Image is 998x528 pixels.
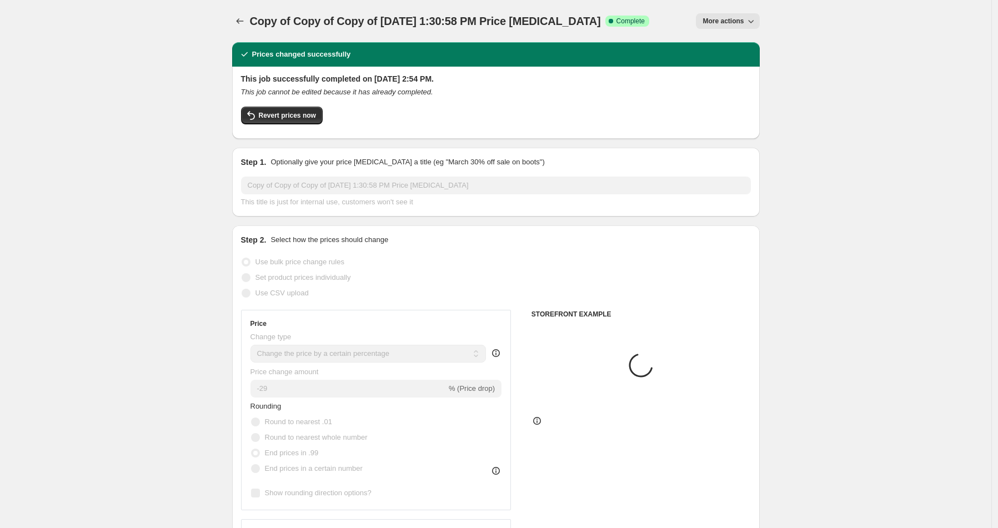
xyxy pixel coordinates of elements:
[241,88,433,96] i: This job cannot be edited because it has already completed.
[241,157,267,168] h2: Step 1.
[232,13,248,29] button: Price change jobs
[241,73,751,84] h2: This job successfully completed on [DATE] 2:54 PM.
[250,380,447,398] input: -15
[531,310,751,319] h6: STOREFRONT EXAMPLE
[265,489,372,497] span: Show rounding direction options?
[490,348,501,359] div: help
[250,319,267,328] h3: Price
[252,49,351,60] h2: Prices changed successfully
[241,107,323,124] button: Revert prices now
[265,418,332,426] span: Round to nearest .01
[270,157,544,168] p: Optionally give your price [MEDICAL_DATA] a title (eg "March 30% off sale on boots")
[696,13,759,29] button: More actions
[255,258,344,266] span: Use bulk price change rules
[250,15,601,27] span: Copy of Copy of Copy of [DATE] 1:30:58 PM Price [MEDICAL_DATA]
[265,433,368,441] span: Round to nearest whole number
[241,177,751,194] input: 30% off holiday sale
[449,384,495,393] span: % (Price drop)
[265,464,363,472] span: End prices in a certain number
[241,198,413,206] span: This title is just for internal use, customers won't see it
[255,273,351,281] span: Set product prices individually
[250,333,292,341] span: Change type
[241,234,267,245] h2: Step 2.
[255,289,309,297] span: Use CSV upload
[270,234,388,245] p: Select how the prices should change
[250,402,282,410] span: Rounding
[265,449,319,457] span: End prices in .99
[703,17,744,26] span: More actions
[250,368,319,376] span: Price change amount
[616,17,645,26] span: Complete
[259,111,316,120] span: Revert prices now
